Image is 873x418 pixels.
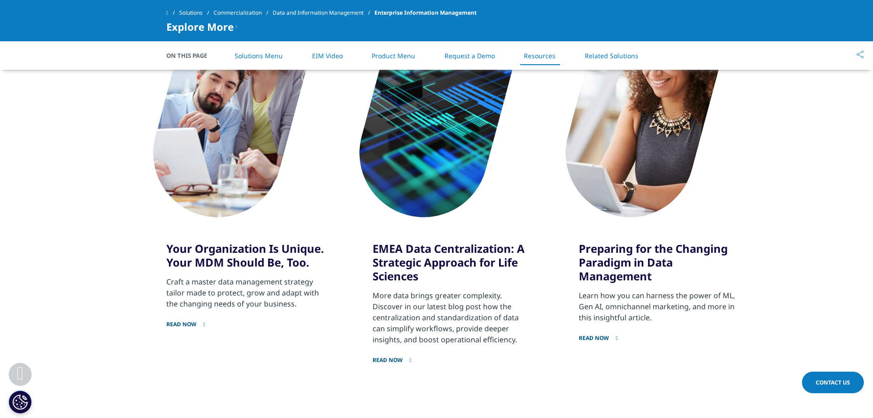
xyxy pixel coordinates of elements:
[579,290,736,323] p: Learn how you can harness the power of ML, Gen AI, omnichannel marketing, and more in this insigh...
[9,390,32,413] button: Cookie Settings
[372,51,415,60] a: Product Menu
[166,21,234,32] span: Explore More
[524,51,555,60] a: Resources
[579,323,736,342] a: READ NOW
[374,5,477,21] span: Enterprise Information Management
[166,51,217,60] span: On This Page
[373,345,530,364] a: READ NOW
[166,309,324,328] a: READ NOW
[585,51,638,60] a: Related Solutions
[179,5,214,21] a: Solutions
[235,51,283,60] a: Solutions Menu
[802,372,864,393] a: Contact Us
[579,242,736,283] h3: Preparing for the Changing Paradigm in Data Management
[373,242,530,283] h3: EMEA Data Centralization: A Strategic Approach for Life Sciences
[373,290,530,345] p: More data brings greater complexity. Discover in our latest blog post how the centralization and ...
[273,5,374,21] a: Data and Information Management
[816,379,850,386] span: Contact Us
[312,51,343,60] a: EIM Video
[214,5,273,21] a: Commercialization
[166,242,324,269] h3: Your Organization Is Unique. Your MDM Should Be, Too.
[166,276,324,309] p: Craft a master data management strategy tailor made to protect, grow and adapt with the changing ...
[445,51,495,60] a: Request a Demo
